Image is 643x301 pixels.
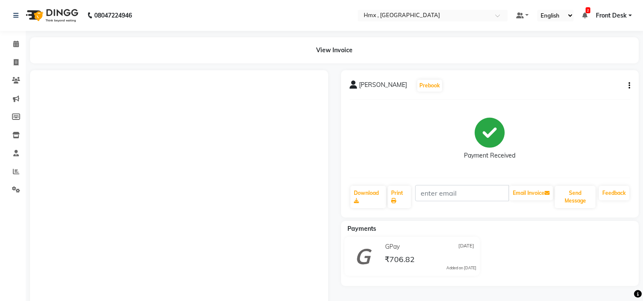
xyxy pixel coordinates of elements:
[30,37,639,63] div: View Invoice
[22,3,81,27] img: logo
[350,186,386,208] a: Download
[359,80,407,92] span: [PERSON_NAME]
[509,186,553,200] button: Email Invoice
[385,242,400,251] span: GPay
[555,186,595,208] button: Send Message
[599,186,629,200] a: Feedback
[415,185,509,201] input: enter email
[417,80,442,92] button: Prebook
[464,151,515,160] div: Payment Received
[94,3,132,27] b: 08047224946
[446,265,476,271] div: Added on [DATE]
[586,7,590,13] span: 2
[347,225,376,232] span: Payments
[458,242,474,251] span: [DATE]
[596,11,627,20] span: Front Desk
[582,12,587,19] a: 2
[385,254,415,266] span: ₹706.82
[388,186,411,208] a: Print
